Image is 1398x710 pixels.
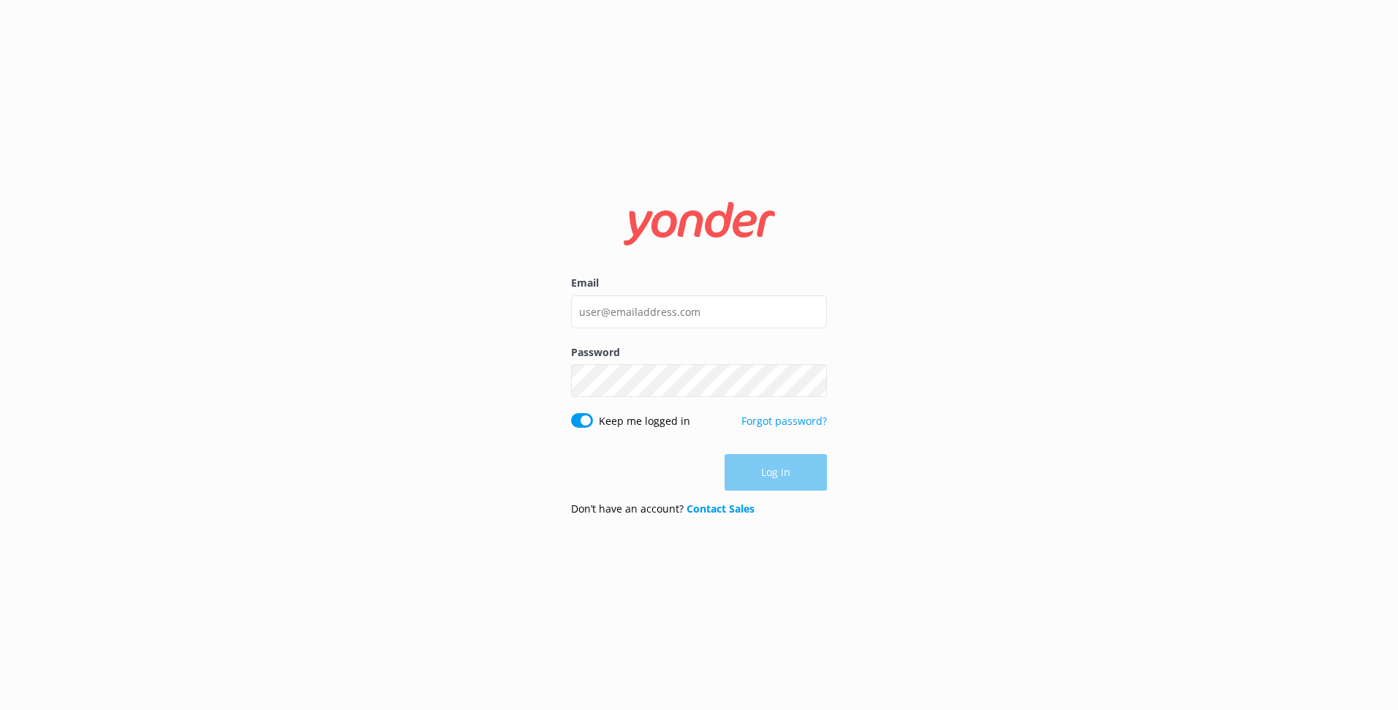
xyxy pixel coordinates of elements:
[798,366,827,396] button: Show password
[571,275,827,291] label: Email
[571,501,755,517] p: Don’t have an account?
[687,502,755,515] a: Contact Sales
[741,414,827,428] a: Forgot password?
[571,295,827,328] input: user@emailaddress.com
[599,413,690,429] label: Keep me logged in
[571,344,827,360] label: Password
